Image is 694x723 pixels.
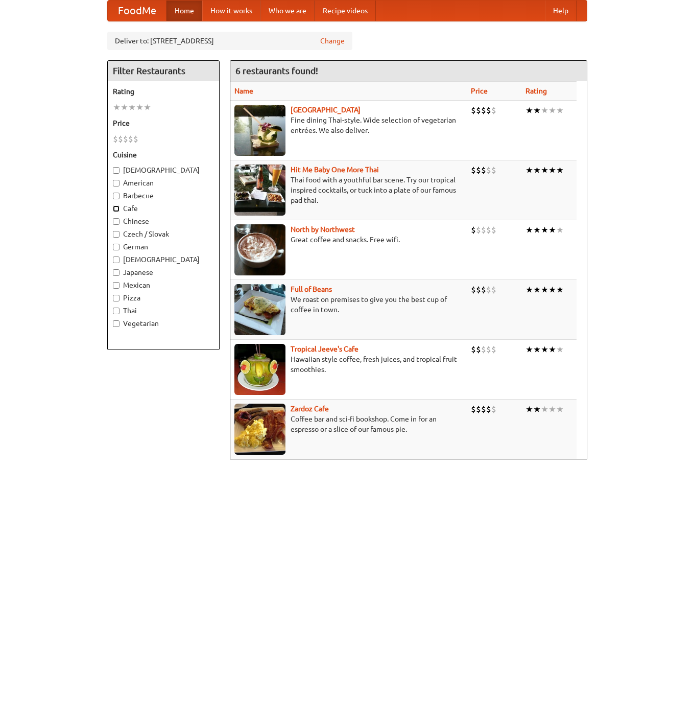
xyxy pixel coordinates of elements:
[548,224,556,236] li: ★
[113,193,119,199] input: Barbecue
[133,133,138,145] li: $
[260,1,315,21] a: Who we are
[541,344,548,355] li: ★
[113,320,119,327] input: Vegetarian
[113,102,121,113] li: ★
[525,404,533,415] li: ★
[541,165,548,176] li: ★
[291,166,379,174] a: Hit Me Baby One More Thai
[121,102,128,113] li: ★
[541,284,548,295] li: ★
[113,318,214,329] label: Vegetarian
[113,218,119,225] input: Chinese
[548,404,556,415] li: ★
[556,284,564,295] li: ★
[291,405,329,413] a: Zardoz Cafe
[533,344,541,355] li: ★
[108,1,166,21] a: FoodMe
[486,224,491,236] li: $
[234,165,285,216] img: babythai.jpg
[491,284,496,295] li: $
[234,175,463,205] p: Thai food with a youthful bar scene. Try our tropical inspired cocktails, or tuck into a plate of...
[486,404,491,415] li: $
[533,224,541,236] li: ★
[486,344,491,355] li: $
[107,32,352,50] div: Deliver to: [STREET_ADDRESS]
[486,165,491,176] li: $
[113,308,119,314] input: Thai
[234,105,285,156] img: satay.jpg
[113,267,214,277] label: Japanese
[291,106,361,114] a: [GEOGRAPHIC_DATA]
[481,224,486,236] li: $
[166,1,202,21] a: Home
[525,224,533,236] li: ★
[234,224,285,275] img: north.jpg
[533,284,541,295] li: ★
[234,235,463,245] p: Great coffee and snacks. Free wifi.
[548,344,556,355] li: ★
[113,293,214,303] label: Pizza
[113,244,119,250] input: German
[556,404,564,415] li: ★
[545,1,577,21] a: Help
[113,280,214,290] label: Mexican
[525,165,533,176] li: ★
[541,404,548,415] li: ★
[136,102,143,113] li: ★
[113,295,119,301] input: Pizza
[548,105,556,116] li: ★
[113,165,214,175] label: [DEMOGRAPHIC_DATA]
[491,165,496,176] li: $
[471,284,476,295] li: $
[234,354,463,375] p: Hawaiian style coffee, fresh juices, and tropical fruit smoothies.
[525,105,533,116] li: ★
[556,344,564,355] li: ★
[113,178,214,188] label: American
[471,404,476,415] li: $
[476,224,481,236] li: $
[533,105,541,116] li: ★
[541,105,548,116] li: ★
[471,105,476,116] li: $
[113,191,214,201] label: Barbecue
[234,87,253,95] a: Name
[113,203,214,214] label: Cafe
[128,102,136,113] li: ★
[481,344,486,355] li: $
[476,284,481,295] li: $
[113,256,119,263] input: [DEMOGRAPHIC_DATA]
[556,165,564,176] li: ★
[291,285,332,293] a: Full of Beans
[476,344,481,355] li: $
[113,254,214,265] label: [DEMOGRAPHIC_DATA]
[548,165,556,176] li: ★
[118,133,123,145] li: $
[476,105,481,116] li: $
[481,165,486,176] li: $
[525,284,533,295] li: ★
[113,282,119,289] input: Mexican
[123,133,128,145] li: $
[113,133,118,145] li: $
[471,165,476,176] li: $
[481,404,486,415] li: $
[113,180,119,186] input: American
[235,66,318,76] ng-pluralize: 6 restaurants found!
[113,231,119,238] input: Czech / Slovak
[533,165,541,176] li: ★
[113,118,214,128] h5: Price
[291,225,355,234] a: North by Northwest
[113,229,214,239] label: Czech / Slovak
[315,1,376,21] a: Recipe videos
[113,205,119,212] input: Cafe
[291,345,358,353] a: Tropical Jeeve's Cafe
[486,105,491,116] li: $
[234,404,285,455] img: zardoz.jpg
[113,86,214,97] h5: Rating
